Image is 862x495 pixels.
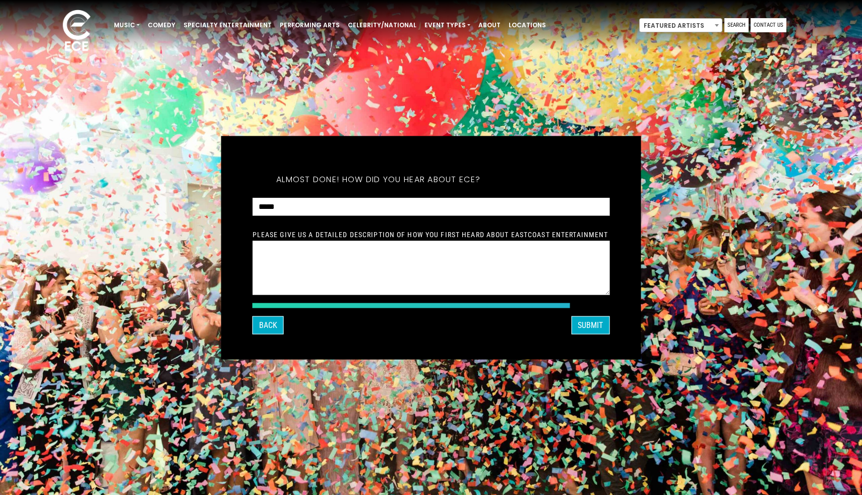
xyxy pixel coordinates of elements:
button: Back [253,316,284,334]
a: Contact Us [751,18,786,32]
a: Music [110,17,144,34]
a: Locations [505,17,550,34]
h5: Almost done! How did you hear about ECE? [253,161,505,197]
label: Please give us a detailed description of how you first heard about EastCoast Entertainment [253,230,608,239]
span: Featured Artists [640,19,722,33]
select: How did you hear about ECE [253,197,610,216]
a: Comedy [144,17,179,34]
a: Celebrity/National [344,17,420,34]
span: Featured Artists [639,18,722,32]
button: SUBMIT [571,316,609,334]
img: ece_new_logo_whitev2-1.png [51,7,102,56]
a: Search [724,18,749,32]
a: Event Types [420,17,474,34]
a: Specialty Entertainment [179,17,276,34]
a: Performing Arts [276,17,344,34]
a: About [474,17,505,34]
